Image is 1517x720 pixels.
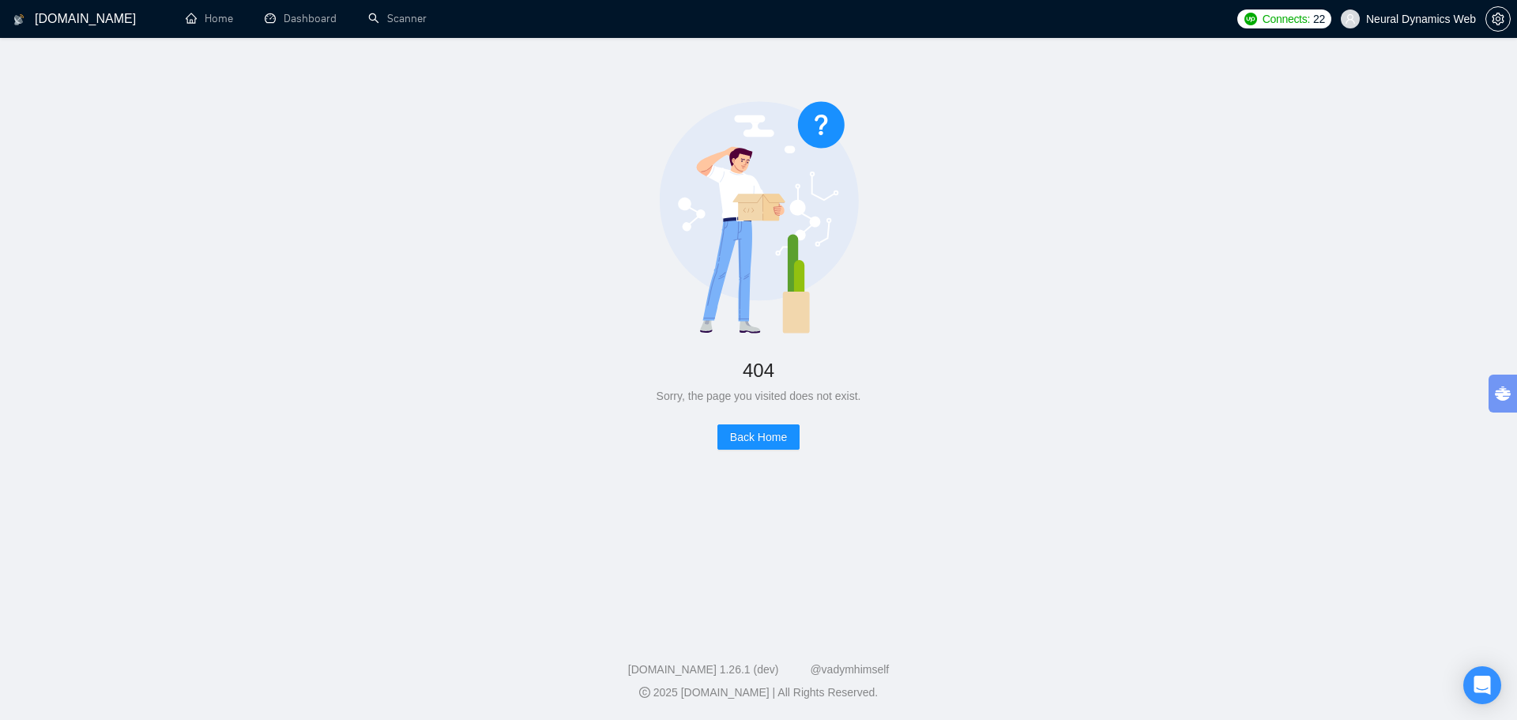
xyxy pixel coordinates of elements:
[13,684,1504,701] div: 2025 [DOMAIN_NAME] | All Rights Reserved.
[1486,13,1510,25] span: setting
[265,12,337,25] a: dashboardDashboard
[51,353,1466,387] div: 404
[1463,666,1501,704] div: Open Intercom Messenger
[368,12,427,25] a: searchScanner
[639,687,650,698] span: copyright
[810,663,889,676] a: @vadymhimself
[1485,13,1511,25] a: setting
[13,7,24,32] img: logo
[51,387,1466,405] div: Sorry, the page you visited does not exist.
[628,663,779,676] a: [DOMAIN_NAME] 1.26.1 (dev)
[1485,6,1511,32] button: setting
[717,424,800,450] button: Back Home
[1345,13,1356,25] span: user
[1244,13,1257,25] img: upwork-logo.png
[1313,10,1325,28] span: 22
[730,428,787,446] span: Back Home
[1263,10,1310,28] span: Connects:
[186,12,233,25] a: homeHome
